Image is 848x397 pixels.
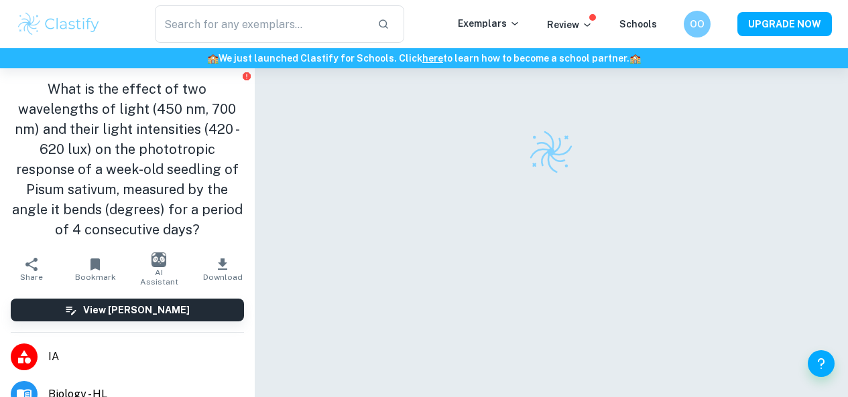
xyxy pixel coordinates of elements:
span: AI Assistant [135,268,183,287]
span: 🏫 [629,53,641,64]
button: OO [684,11,711,37]
span: Download [203,272,243,282]
button: Report issue [242,71,252,81]
input: Search for any exemplars... [155,5,367,43]
button: AI Assistant [127,250,191,288]
span: Share [20,272,43,282]
h6: OO [690,17,705,31]
img: Clastify logo [528,129,574,175]
button: UPGRADE NOW [737,12,832,36]
button: Download [191,250,255,288]
h6: We just launched Clastify for Schools. Click to learn how to become a school partner. [3,51,845,66]
a: Schools [619,19,657,29]
img: AI Assistant [152,252,166,267]
span: IA [48,349,244,365]
p: Exemplars [458,16,520,31]
button: Help and Feedback [808,350,835,377]
span: Bookmark [75,272,116,282]
span: 🏫 [207,53,219,64]
img: Clastify logo [16,11,101,37]
p: Review [547,17,593,32]
h1: What is the effect of two wavelengths of light (450 nm, 700 nm) and their light intensities (420 ... [11,79,244,240]
button: Bookmark [64,250,127,288]
h6: View [PERSON_NAME] [83,303,190,317]
button: View [PERSON_NAME] [11,299,244,321]
a: here [422,53,443,64]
